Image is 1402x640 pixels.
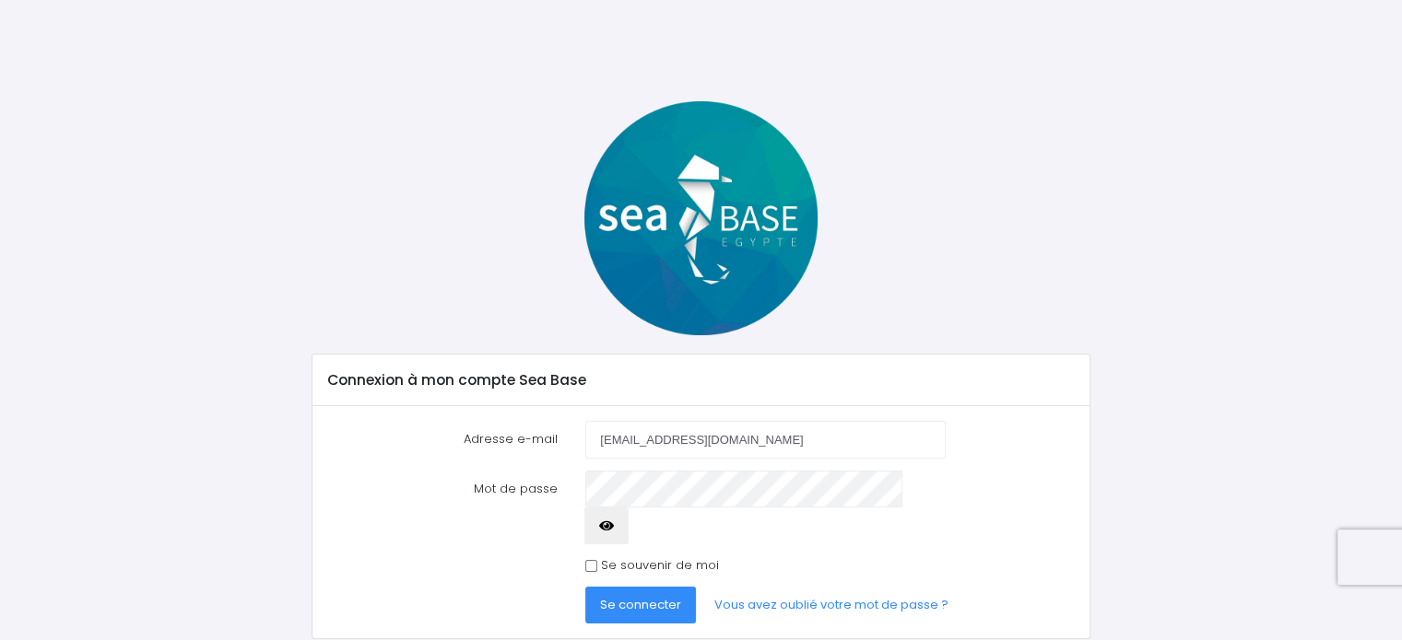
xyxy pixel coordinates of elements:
[312,355,1090,406] div: Connexion à mon compte Sea Base
[585,587,696,623] button: Se connecter
[601,556,719,575] label: Se souvenir de moi
[600,596,681,613] span: Se connecter
[313,471,571,545] label: Mot de passe
[313,421,571,458] label: Adresse e-mail
[700,587,963,623] a: Vous avez oublié votre mot de passe ?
